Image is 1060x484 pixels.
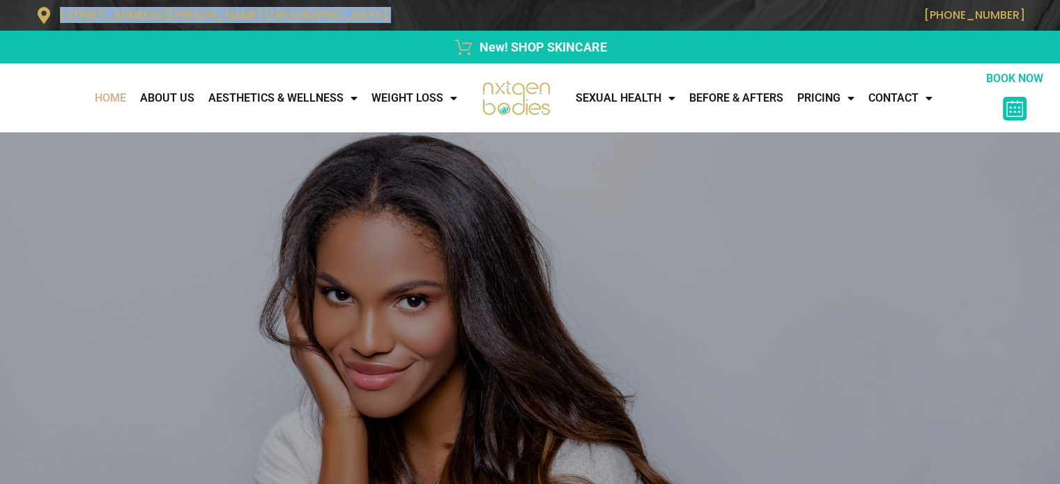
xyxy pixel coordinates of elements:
[569,84,682,112] a: Sexual Health
[569,84,984,112] nav: Menu
[476,38,607,56] span: New! SHOP SKINCARE
[984,70,1046,87] p: BOOK NOW
[682,84,790,112] a: Before & Afters
[88,84,133,112] a: Home
[364,84,464,112] a: WEIGHT LOSS
[790,84,861,112] a: Pricing
[7,84,464,112] nav: Menu
[60,7,388,23] span: [STREET_ADDRESS][PERSON_NAME] [GEOGRAPHIC_DATA]
[537,8,1025,22] p: [PHONE_NUMBER]
[201,84,364,112] a: AESTHETICS & WELLNESS
[36,38,1025,56] a: New! SHOP SKINCARE
[861,84,939,112] a: CONTACT
[133,84,201,112] a: About Us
